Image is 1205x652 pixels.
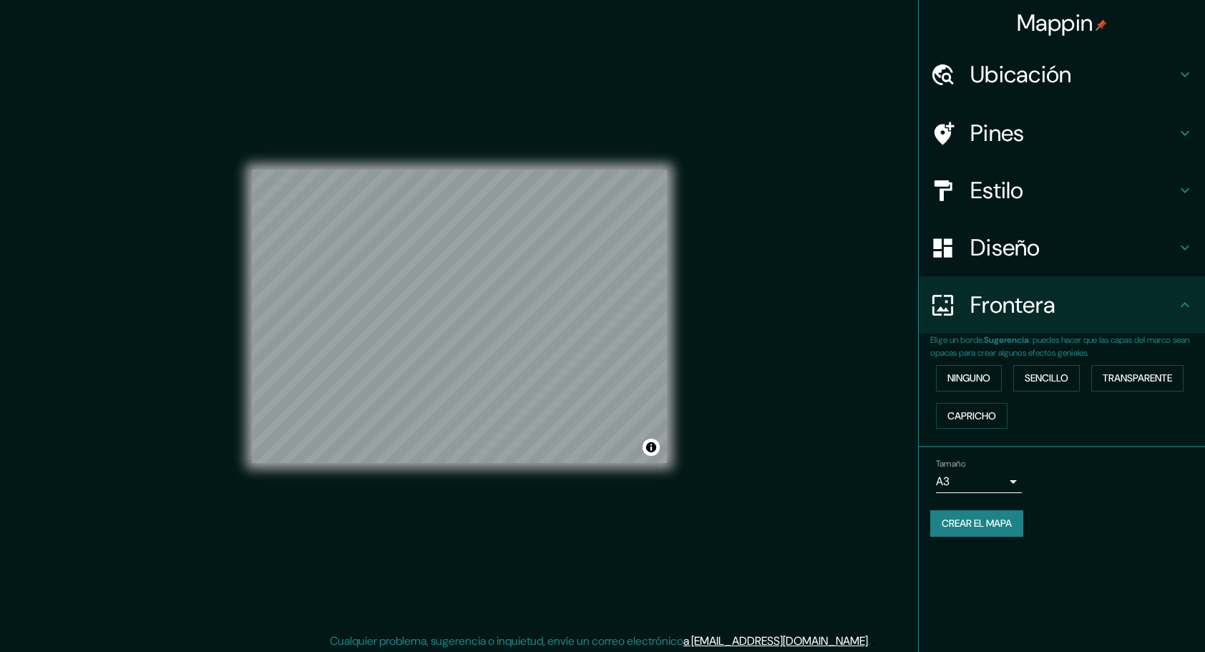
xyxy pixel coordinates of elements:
[970,60,1176,89] h4: Ubicación
[970,119,1176,147] h4: Pines
[919,104,1205,162] div: Pines
[919,162,1205,219] div: Estilo
[947,407,996,425] font: Capricho
[1103,369,1172,387] font: Transparente
[936,470,1022,493] div: A3
[936,403,1008,429] button: Capricho
[970,291,1176,319] h4: Frontera
[1025,369,1068,387] font: Sencillo
[970,233,1176,262] h4: Diseño
[984,334,1029,346] b: Sugerencia
[970,176,1176,205] h4: Estilo
[683,633,868,648] a: a [EMAIL_ADDRESS][DOMAIN_NAME]
[330,633,870,650] p: Cualquier problema, sugerencia o inquietud, envíe un correo electrónico .
[930,510,1023,537] button: Crear el mapa
[936,365,1002,391] button: Ninguno
[1017,8,1093,38] font: Mappin
[919,46,1205,103] div: Ubicación
[1096,19,1107,31] img: pin-icon.png
[1078,596,1189,636] iframe: Help widget launcher
[1013,365,1080,391] button: Sencillo
[930,334,1205,359] p: Elige un borde. : puedes hacer que las capas del marco sean opacas para crear algunos efectos gen...
[942,515,1012,532] font: Crear el mapa
[936,458,965,470] label: Tamaño
[872,633,875,650] div: .
[947,369,990,387] font: Ninguno
[919,219,1205,276] div: Diseño
[919,276,1205,334] div: Frontera
[252,170,667,463] canvas: Mapa
[870,633,872,650] div: .
[643,439,660,456] button: Alternar atribución
[1091,365,1184,391] button: Transparente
